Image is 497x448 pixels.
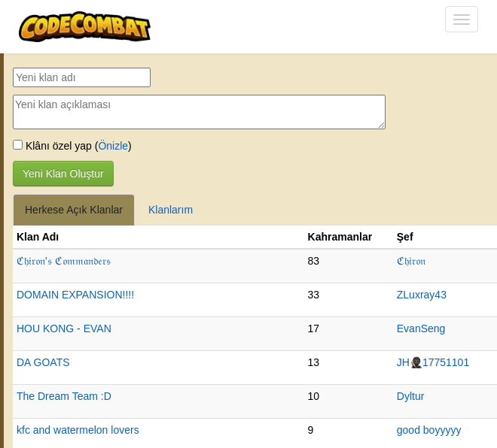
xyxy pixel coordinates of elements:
[13,194,135,226] a: Herkese Açık Klanlar
[397,390,425,402] a: Dyltur
[304,226,393,249] th: Kahramanlar
[17,289,134,301] a: DOMAIN EXPANSION!!!!
[23,140,92,152] span: Klânı özel yap
[17,255,111,267] a: ℭ𝔥𝔦𝔯𝔬𝔫'𝔰 ℭ𝔬𝔪𝔪𝔞𝔫𝔡𝔢𝔯𝔰
[13,161,114,186] button: Yeni Klan Oluştur
[17,322,111,334] a: HOU KONG - EVAN
[397,322,446,334] a: EvanSeng
[92,140,99,152] span: (
[98,140,128,152] a: Önizle
[304,351,393,385] td: 13
[304,283,393,317] td: 33
[17,390,111,402] a: The Dream Team :D
[17,356,70,368] a: DA GOATS
[397,356,469,368] a: JH🥷🏿17751101
[397,255,425,267] a: ℭ𝔥𝔦𝔯𝔬𝔫
[304,317,393,351] td: 17
[17,424,139,436] a: kfc and watermelon lovers
[128,140,132,152] span: )
[304,249,393,283] td: 83
[397,424,462,436] a: good boyyyyy
[304,385,393,419] td: 10
[19,11,151,42] img: CodeCombat logo
[13,226,304,249] th: Klan Adı
[136,194,205,226] a: Klanlarım
[13,68,151,87] input: Yeni klan adı
[397,289,447,301] a: ZLuxray43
